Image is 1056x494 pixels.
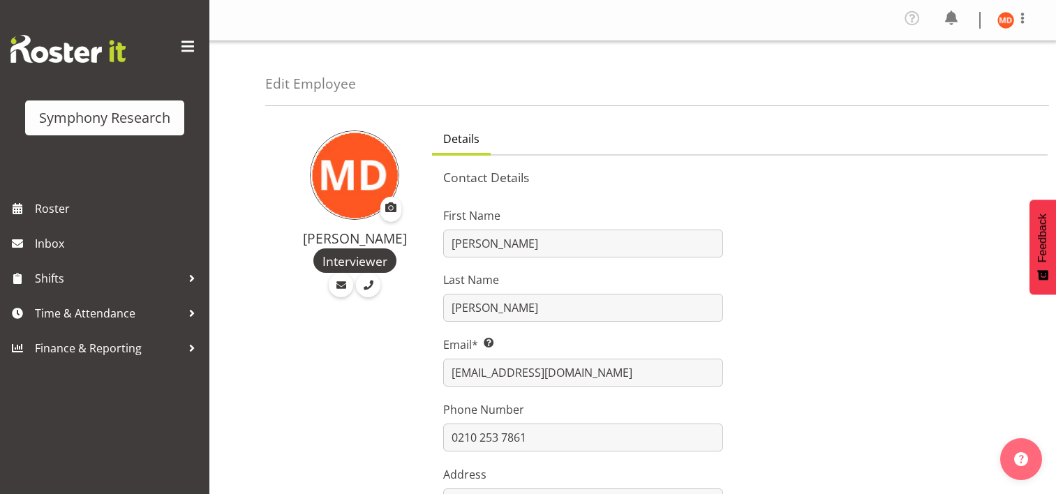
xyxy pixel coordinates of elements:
input: Last Name [443,294,723,322]
span: Interviewer [322,252,387,270]
img: maria-de-guzman11892.jpg [310,130,399,220]
label: Email* [443,336,723,353]
a: Email Employee [329,273,353,297]
label: First Name [443,207,723,224]
h4: Edit Employee [265,76,356,91]
input: Phone Number [443,424,723,451]
h4: [PERSON_NAME] [295,231,415,246]
span: Shifts [35,268,181,289]
img: maria-de-guzman11892.jpg [997,12,1014,29]
span: Roster [35,198,202,219]
div: Symphony Research [39,107,170,128]
label: Phone Number [443,401,723,418]
a: Call Employee [356,273,380,297]
img: help-xxl-2.png [1014,452,1028,466]
span: Inbox [35,233,202,254]
input: Email Address [443,359,723,387]
label: Address [443,466,723,483]
label: Last Name [443,271,723,288]
h5: Contact Details [443,170,1036,185]
input: First Name [443,230,723,257]
span: Time & Attendance [35,303,181,324]
img: Rosterit website logo [10,35,126,63]
span: Finance & Reporting [35,338,181,359]
span: Feedback [1036,214,1049,262]
span: Details [443,130,479,147]
button: Feedback - Show survey [1029,200,1056,294]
